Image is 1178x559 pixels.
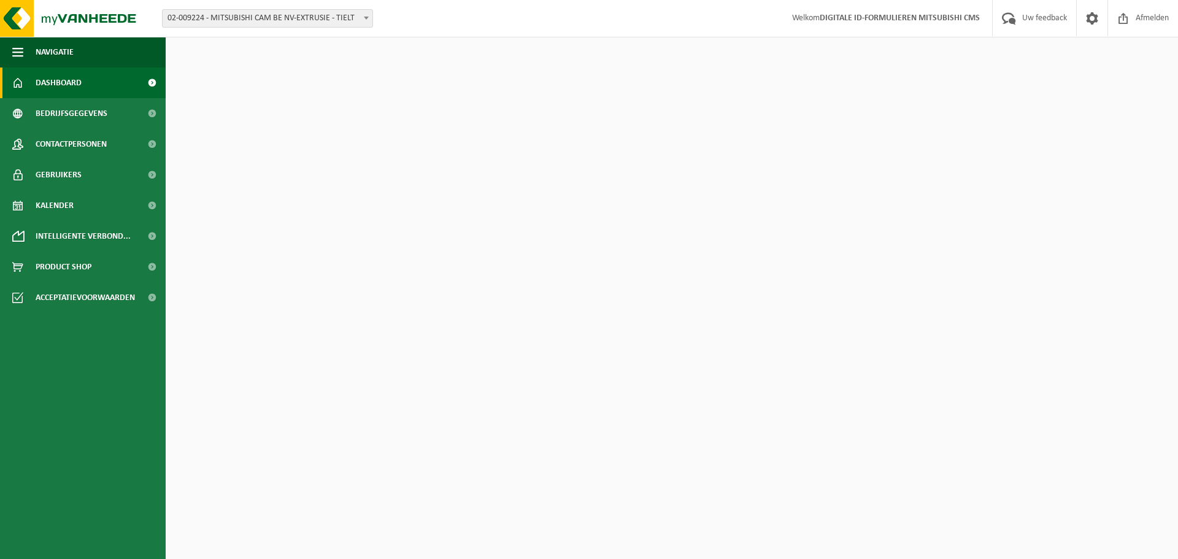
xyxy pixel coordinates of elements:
span: Navigatie [36,37,74,67]
span: Gebruikers [36,160,82,190]
span: Kalender [36,190,74,221]
span: 02-009224 - MITSUBISHI CAM BE NV-EXTRUSIE - TIELT [163,10,372,27]
span: Dashboard [36,67,82,98]
span: 02-009224 - MITSUBISHI CAM BE NV-EXTRUSIE - TIELT [162,9,373,28]
span: Product Shop [36,252,91,282]
span: Intelligente verbond... [36,221,131,252]
span: Bedrijfsgegevens [36,98,107,129]
span: Acceptatievoorwaarden [36,282,135,313]
strong: DIGITALE ID-FORMULIEREN MITSUBISHI CMS [820,13,980,23]
span: Contactpersonen [36,129,107,160]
